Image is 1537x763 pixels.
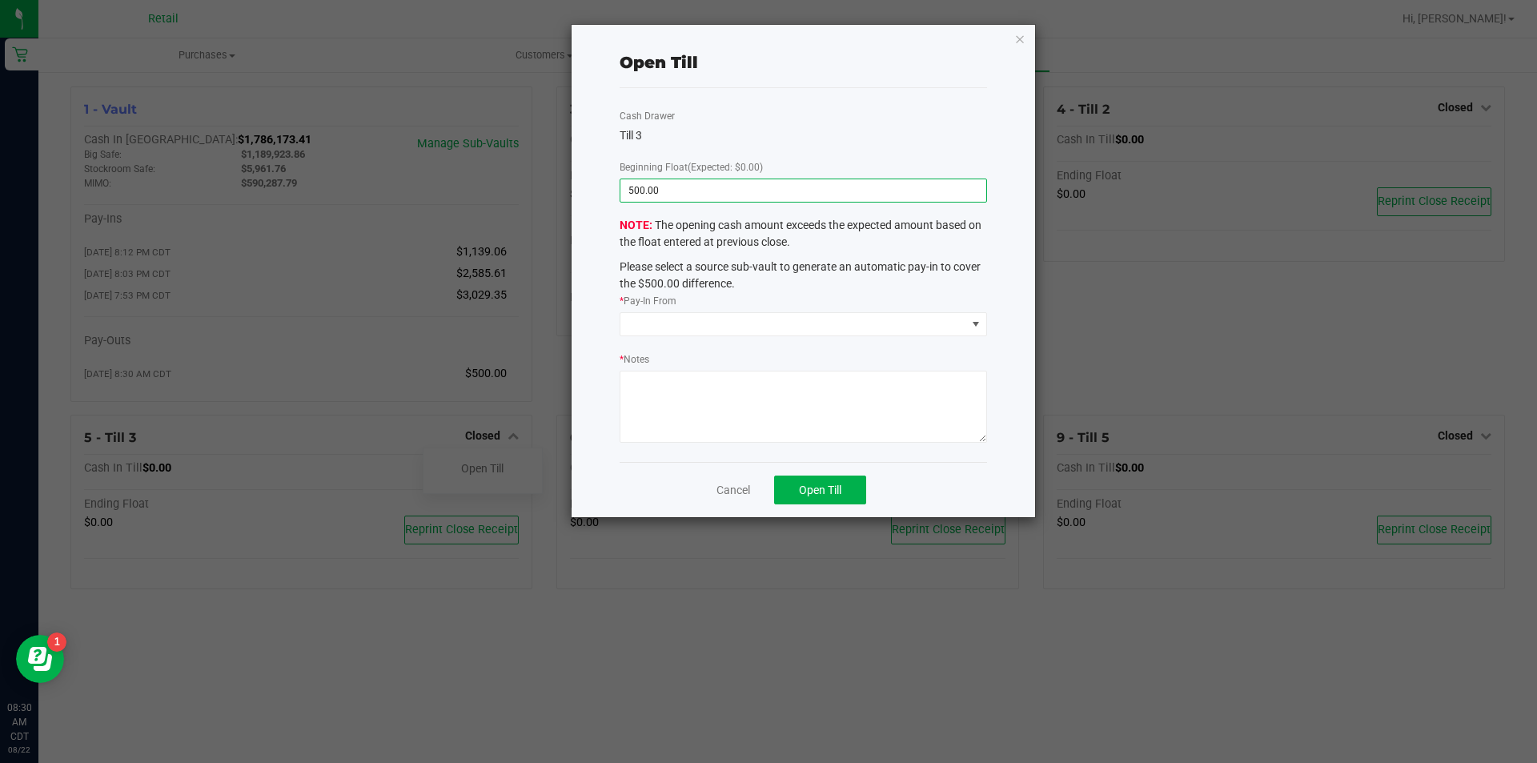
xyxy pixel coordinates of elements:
[774,476,866,504] button: Open Till
[620,259,987,292] p: Please select a source sub-vault to generate an automatic pay-in to cover the $500.00 difference.
[620,219,987,292] span: The opening cash amount exceeds the expected amount based on the float entered at previous close.
[799,484,841,496] span: Open Till
[620,50,698,74] div: Open Till
[620,162,763,173] span: Beginning Float
[47,632,66,652] iframe: Resource center unread badge
[620,294,676,308] label: Pay-In From
[688,162,763,173] span: (Expected: $0.00)
[620,352,649,367] label: Notes
[16,635,64,683] iframe: Resource center
[620,109,675,123] label: Cash Drawer
[620,127,987,144] div: Till 3
[716,482,750,499] a: Cancel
